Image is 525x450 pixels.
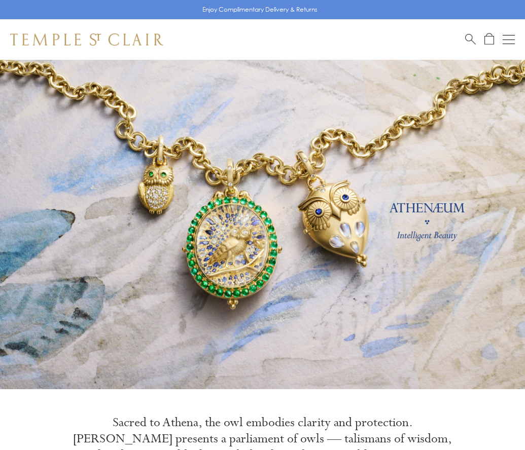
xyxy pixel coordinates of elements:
button: Open navigation [503,33,515,46]
p: Enjoy Complimentary Delivery & Returns [202,5,318,15]
a: Open Shopping Bag [484,33,494,46]
img: Temple St. Clair [10,33,163,46]
a: Search [465,33,476,46]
